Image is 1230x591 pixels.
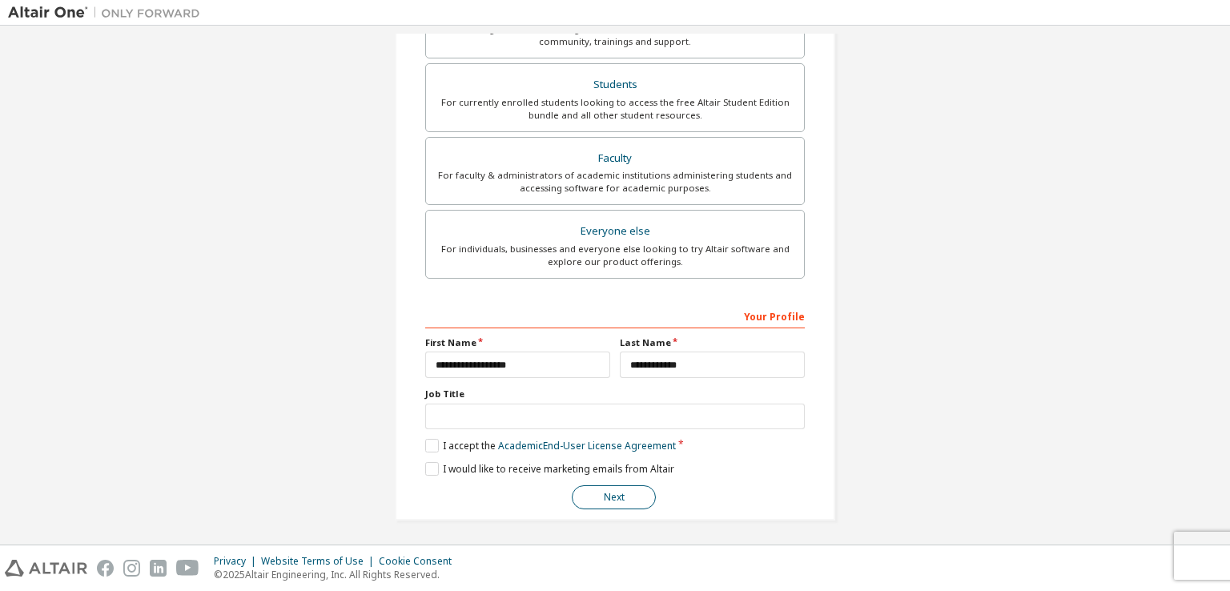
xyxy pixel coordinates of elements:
[5,560,87,577] img: altair_logo.svg
[150,560,167,577] img: linkedin.svg
[436,220,794,243] div: Everyone else
[436,147,794,170] div: Faculty
[436,169,794,195] div: For faculty & administrators of academic institutions administering students and accessing softwa...
[425,303,805,328] div: Your Profile
[379,555,461,568] div: Cookie Consent
[214,555,261,568] div: Privacy
[214,568,461,581] p: © 2025 Altair Engineering, Inc. All Rights Reserved.
[436,243,794,268] div: For individuals, businesses and everyone else looking to try Altair software and explore our prod...
[8,5,208,21] img: Altair One
[176,560,199,577] img: youtube.svg
[425,462,674,476] label: I would like to receive marketing emails from Altair
[498,439,676,452] a: Academic End-User License Agreement
[425,388,805,400] label: Job Title
[261,555,379,568] div: Website Terms of Use
[620,336,805,349] label: Last Name
[436,74,794,96] div: Students
[123,560,140,577] img: instagram.svg
[425,439,676,452] label: I accept the
[436,22,794,48] div: For existing customers looking to access software downloads, HPC resources, community, trainings ...
[97,560,114,577] img: facebook.svg
[572,485,656,509] button: Next
[425,336,610,349] label: First Name
[436,96,794,122] div: For currently enrolled students looking to access the free Altair Student Edition bundle and all ...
